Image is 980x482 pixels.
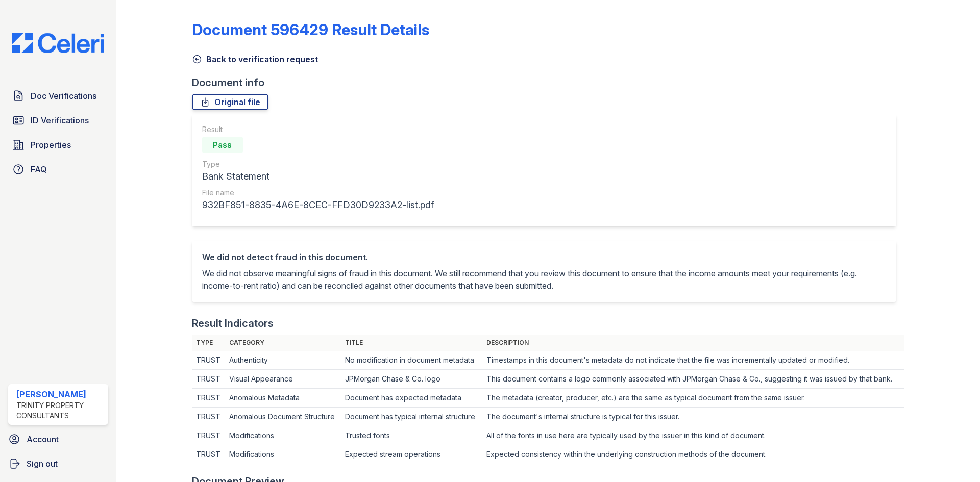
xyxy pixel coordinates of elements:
[341,351,482,370] td: No modification in document metadata
[202,267,886,292] p: We did not observe meaningful signs of fraud in this document. We still recommend that you review...
[341,426,482,445] td: Trusted fonts
[192,351,225,370] td: TRUST
[202,198,434,212] div: 932BF851-8835-4A6E-8CEC-FFD30D9233A2-list.pdf
[4,33,112,53] img: CE_Logo_Blue-a8612792a0a2168367f1c8372b55b34899dd931a85d93a1a3d3e32e68fde9ad4.png
[202,169,434,184] div: Bank Statement
[202,124,434,135] div: Result
[225,389,341,408] td: Anomalous Metadata
[341,389,482,408] td: Document has expected metadata
[202,188,434,198] div: File name
[192,445,225,464] td: TRUST
[31,139,71,151] span: Properties
[225,370,341,389] td: Visual Appearance
[202,251,886,263] div: We did not detect fraud in this document.
[192,94,268,110] a: Original file
[8,86,108,106] a: Doc Verifications
[225,426,341,445] td: Modifications
[482,351,904,370] td: Timestamps in this document's metadata do not indicate that the file was incrementally updated or...
[341,370,482,389] td: JPMorgan Chase & Co. logo
[31,114,89,126] span: ID Verifications
[27,433,59,445] span: Account
[192,316,274,331] div: Result Indicators
[482,408,904,426] td: The document's internal structure is typical for this issuer.
[482,445,904,464] td: Expected consistency within the underlying construction methods of the document.
[8,110,108,131] a: ID Verifications
[482,335,904,351] th: Description
[8,135,108,155] a: Properties
[482,426,904,445] td: All of the fonts in use here are typically used by the issuer in this kind of document.
[225,445,341,464] td: Modifications
[8,159,108,180] a: FAQ
[192,408,225,426] td: TRUST
[192,389,225,408] td: TRUST
[341,335,482,351] th: Title
[482,389,904,408] td: The metadata (creator, producer, etc.) are the same as typical document from the same issuer.
[192,335,225,351] th: Type
[202,137,243,153] div: Pass
[192,53,318,65] a: Back to verification request
[482,370,904,389] td: This document contains a logo commonly associated with JPMorgan Chase & Co., suggesting it was is...
[225,335,341,351] th: Category
[31,163,47,175] span: FAQ
[341,408,482,426] td: Document has typical internal structure
[192,426,225,445] td: TRUST
[31,90,96,102] span: Doc Verifications
[341,445,482,464] td: Expected stream operations
[16,388,104,400] div: [PERSON_NAME]
[27,458,58,470] span: Sign out
[202,159,434,169] div: Type
[4,429,112,449] a: Account
[225,408,341,426] td: Anomalous Document Structure
[225,351,341,370] td: Authenticity
[192,20,429,39] a: Document 596429 Result Details
[192,75,904,90] div: Document info
[4,453,112,474] a: Sign out
[192,370,225,389] td: TRUST
[16,400,104,421] div: Trinity Property Consultants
